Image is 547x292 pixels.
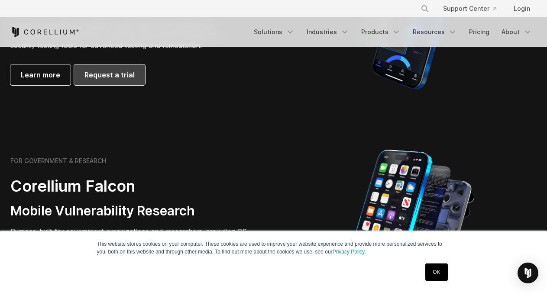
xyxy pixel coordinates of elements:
[464,24,495,40] a: Pricing
[301,24,354,40] a: Industries
[10,157,106,165] h6: FOR GOVERNMENT & RESEARCH
[436,1,503,16] a: Support Center
[249,24,537,40] div: Navigation Menu
[10,203,253,219] h3: Mobile Vulnerability Research
[97,240,450,256] p: This website stores cookies on your computer. These cookies are used to improve your website expe...
[10,176,253,196] h2: Corellium Falcon
[417,1,433,16] button: Search
[507,1,537,16] a: Login
[333,249,366,255] a: Privacy Policy.
[74,64,145,85] a: Request a trial
[21,70,60,80] span: Learn more
[10,226,253,257] p: Purpose-built for government organizations and researchers, providing OS-level capabilities and p...
[408,24,462,40] a: Resources
[249,24,300,40] a: Solutions
[10,27,79,37] a: Corellium Home
[10,64,71,85] a: Learn more
[410,1,537,16] div: Navigation Menu
[84,70,135,80] span: Request a trial
[496,24,537,40] a: About
[356,24,406,40] a: Products
[425,263,447,281] a: OK
[518,263,538,283] div: Open Intercom Messenger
